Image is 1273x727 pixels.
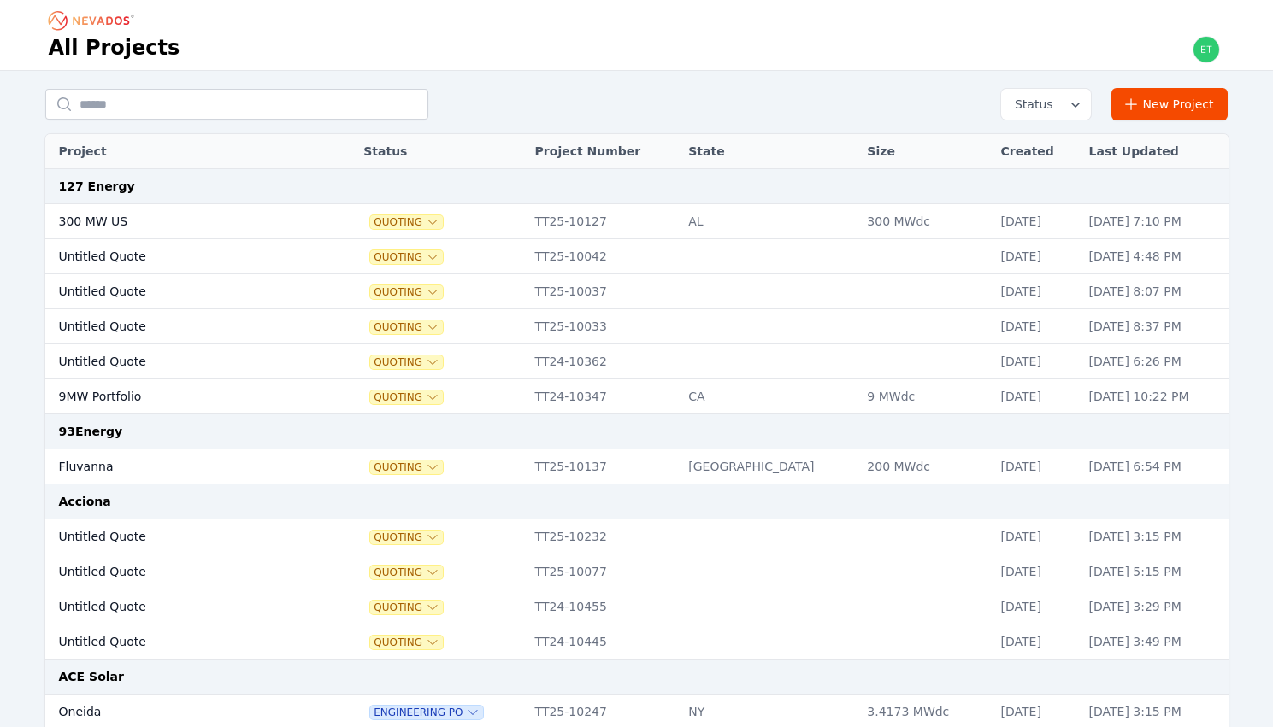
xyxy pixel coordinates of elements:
td: 127 Energy [45,169,1229,204]
td: 300 MW US [45,204,313,239]
td: 200 MWdc [858,449,992,484]
td: [DATE] 4:48 PM [1081,239,1229,274]
td: [DATE] [993,344,1081,379]
th: Size [858,134,992,169]
tr: Untitled QuoteQuotingTT25-10037[DATE][DATE] 8:07 PM [45,274,1229,309]
td: TT25-10127 [527,204,681,239]
td: [DATE] [993,589,1081,624]
td: TT25-10037 [527,274,681,309]
td: [DATE] [993,554,1081,589]
td: TT25-10232 [527,519,681,554]
td: Untitled Quote [45,344,313,379]
tr: Untitled QuoteQuotingTT25-10042[DATE][DATE] 4:48 PM [45,239,1229,274]
img: ethan.harte@nevados.solar [1193,36,1220,63]
td: [DATE] [993,239,1081,274]
td: Untitled Quote [45,519,313,554]
td: [DATE] [993,309,1081,344]
button: Status [1001,89,1091,120]
th: Status [355,134,526,169]
td: [DATE] 6:26 PM [1081,344,1229,379]
tr: Untitled QuoteQuotingTT25-10033[DATE][DATE] 8:37 PM [45,309,1229,344]
tr: FluvannaQuotingTT25-10137[GEOGRAPHIC_DATA]200 MWdc[DATE][DATE] 6:54 PM [45,449,1229,484]
th: Last Updated [1081,134,1229,169]
td: [DATE] 5:15 PM [1081,554,1229,589]
button: Quoting [370,460,443,474]
td: Acciona [45,484,1229,519]
td: TT25-10042 [527,239,681,274]
h1: All Projects [49,34,180,62]
td: Untitled Quote [45,274,313,309]
td: Untitled Quote [45,554,313,589]
td: 9MW Portfolio [45,379,313,414]
button: Quoting [370,636,443,649]
td: [DATE] [993,204,1081,239]
td: [GEOGRAPHIC_DATA] [680,449,858,484]
tr: 9MW PortfolioQuotingTT24-10347CA9 MWdc[DATE][DATE] 10:22 PM [45,379,1229,414]
nav: Breadcrumb [49,7,139,34]
td: [DATE] 8:37 PM [1081,309,1229,344]
th: State [680,134,858,169]
tr: Untitled QuoteQuotingTT25-10077[DATE][DATE] 5:15 PM [45,554,1229,589]
td: TT25-10077 [527,554,681,589]
td: TT24-10347 [527,379,681,414]
td: [DATE] 3:49 PM [1081,624,1229,660]
tr: Untitled QuoteQuotingTT24-10445[DATE][DATE] 3:49 PM [45,624,1229,660]
td: [DATE] [993,274,1081,309]
button: Quoting [370,355,443,369]
button: Quoting [370,566,443,579]
button: Quoting [370,601,443,614]
td: TT25-10033 [527,309,681,344]
span: Status [1008,96,1053,113]
th: Project Number [527,134,681,169]
button: Quoting [370,215,443,229]
td: [DATE] 7:10 PM [1081,204,1229,239]
td: Untitled Quote [45,309,313,344]
tr: Untitled QuoteQuotingTT25-10232[DATE][DATE] 3:15 PM [45,519,1229,554]
td: [DATE] [993,624,1081,660]
td: ACE Solar [45,660,1229,695]
a: New Project [1111,88,1229,120]
td: CA [680,379,858,414]
td: TT24-10445 [527,624,681,660]
td: Untitled Quote [45,589,313,624]
button: Quoting [370,531,443,544]
td: [DATE] [993,519,1081,554]
tr: Untitled QuoteQuotingTT24-10455[DATE][DATE] 3:29 PM [45,589,1229,624]
td: Untitled Quote [45,239,313,274]
td: Untitled Quote [45,624,313,660]
tr: Untitled QuoteQuotingTT24-10362[DATE][DATE] 6:26 PM [45,344,1229,379]
tr: 300 MW USQuotingTT25-10127AL300 MWdc[DATE][DATE] 7:10 PM [45,204,1229,239]
td: 300 MWdc [858,204,992,239]
button: Engineering PO [370,706,483,719]
td: [DATE] 10:22 PM [1081,379,1229,414]
td: TT24-10362 [527,344,681,379]
td: [DATE] 3:29 PM [1081,589,1229,624]
td: Fluvanna [45,449,313,484]
td: [DATE] [993,379,1081,414]
td: TT24-10455 [527,589,681,624]
td: [DATE] 6:54 PM [1081,449,1229,484]
button: Quoting [370,285,443,299]
td: TT25-10137 [527,449,681,484]
button: Quoting [370,320,443,334]
th: Created [993,134,1081,169]
th: Project [45,134,313,169]
button: Quoting [370,390,443,404]
td: 9 MWdc [858,379,992,414]
button: Quoting [370,250,443,264]
td: AL [680,204,858,239]
td: [DATE] 8:07 PM [1081,274,1229,309]
td: 93Energy [45,414,1229,449]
